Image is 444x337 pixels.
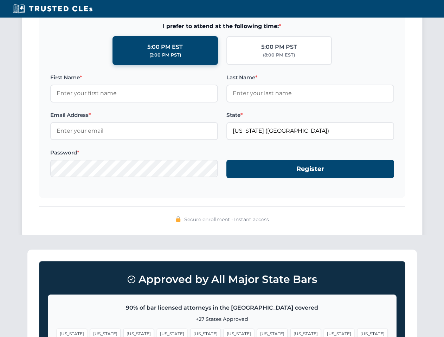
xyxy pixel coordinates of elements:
[184,216,269,223] span: Secure enrollment • Instant access
[50,73,218,82] label: First Name
[57,303,388,312] p: 90% of bar licensed attorneys in the [GEOGRAPHIC_DATA] covered
[147,42,183,52] div: 5:00 PM EST
[226,85,394,102] input: Enter your last name
[226,73,394,82] label: Last Name
[175,216,181,222] img: 🔒
[57,315,388,323] p: +27 States Approved
[50,111,218,119] label: Email Address
[11,4,95,14] img: Trusted CLEs
[226,122,394,140] input: Florida (FL)
[226,111,394,119] label: State
[261,42,297,52] div: 5:00 PM PST
[50,148,218,157] label: Password
[48,270,397,289] h3: Approved by All Major State Bars
[50,85,218,102] input: Enter your first name
[149,52,181,59] div: (2:00 PM PST)
[50,22,394,31] span: I prefer to attend at the following time:
[263,52,295,59] div: (8:00 PM EST)
[226,160,394,178] button: Register
[50,122,218,140] input: Enter your email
